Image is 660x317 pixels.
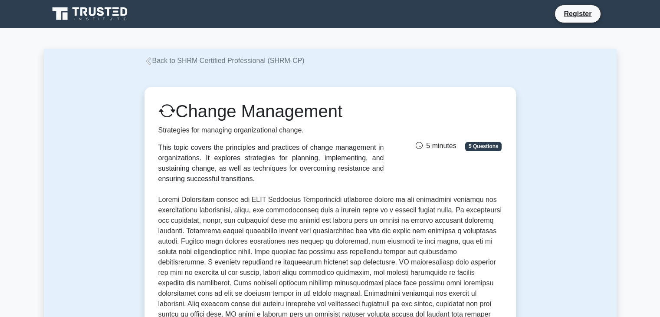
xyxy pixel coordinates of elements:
a: Register [558,8,597,19]
a: Back to SHRM Certified Professional (SHRM-CP) [144,57,305,64]
div: This topic covers the principles and practices of change management in organizations. It explores... [158,142,384,184]
span: 5 minutes [416,142,456,149]
span: 5 Questions [465,142,502,151]
p: Strategies for managing organizational change. [158,125,384,135]
h1: Change Management [158,101,384,122]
